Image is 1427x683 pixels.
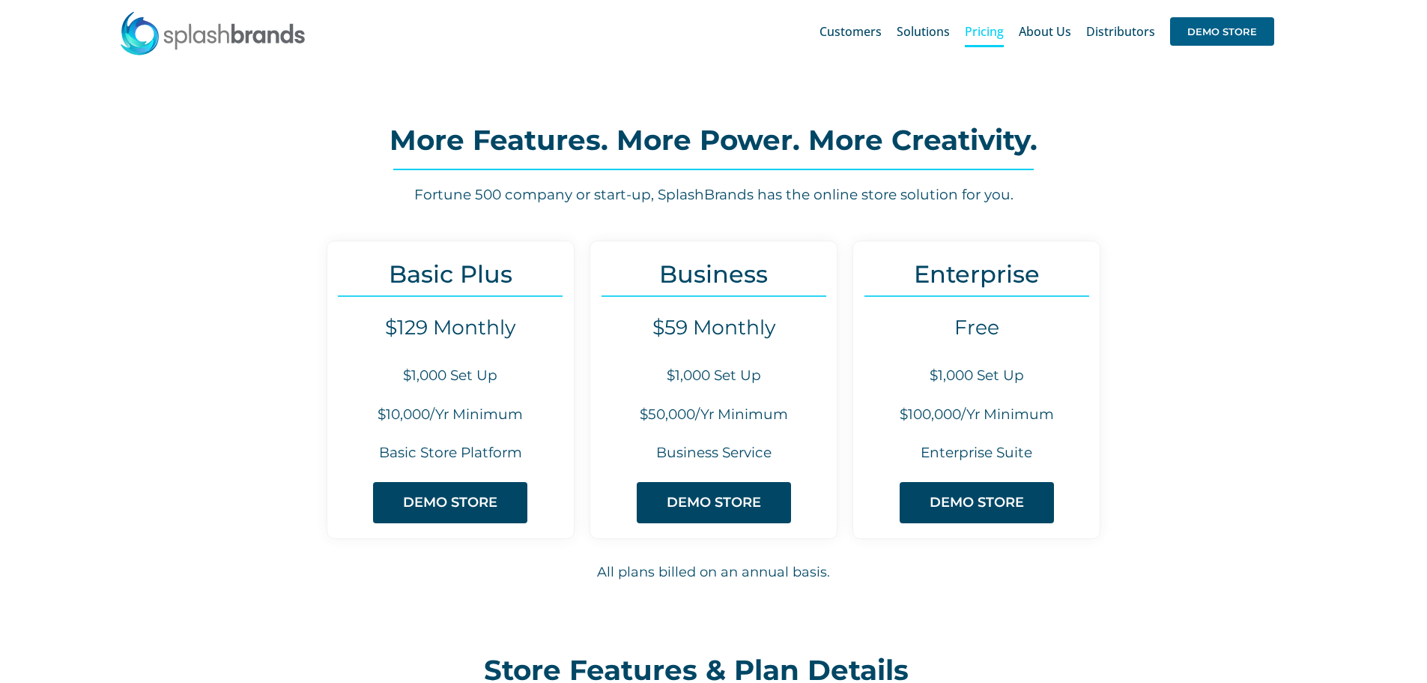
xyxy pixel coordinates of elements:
[327,316,574,340] h4: $129 Monthly
[327,443,574,463] h6: Basic Store Platform
[965,7,1004,55] a: Pricing
[1170,7,1274,55] a: DEMO STORE
[327,366,574,386] h6: $1,000 Set Up
[1019,25,1071,37] span: About Us
[900,482,1054,523] a: DEMO STORE
[190,562,1238,583] h6: All plans billed on an annual basis.
[373,482,527,523] a: DEMO STORE
[119,10,306,55] img: SplashBrands.com Logo
[189,125,1237,155] h2: More Features. More Power. More Creativity.
[327,260,574,288] h3: Basic Plus
[853,405,1100,425] h6: $100,000/Yr Minimum
[667,495,761,511] span: DEMO STORE
[853,366,1100,386] h6: $1,000 Set Up
[637,482,791,523] a: DEMO STORE
[590,316,837,340] h4: $59 Monthly
[930,495,1024,511] span: DEMO STORE
[189,185,1237,205] h6: Fortune 500 company or start-up, SplashBrands has the online store solution for you.
[590,443,837,463] h6: Business Service
[819,7,882,55] a: Customers
[1170,17,1274,46] span: DEMO STORE
[819,25,882,37] span: Customers
[853,260,1100,288] h3: Enterprise
[590,405,837,425] h6: $50,000/Yr Minimum
[853,443,1100,463] h6: Enterprise Suite
[1086,25,1155,37] span: Distributors
[853,316,1100,340] h4: Free
[897,25,950,37] span: Solutions
[1086,7,1155,55] a: Distributors
[403,495,497,511] span: DEMO STORE
[965,25,1004,37] span: Pricing
[590,366,837,386] h6: $1,000 Set Up
[819,7,1274,55] nav: Main Menu
[327,405,574,425] h6: $10,000/Yr Minimum
[590,260,837,288] h3: Business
